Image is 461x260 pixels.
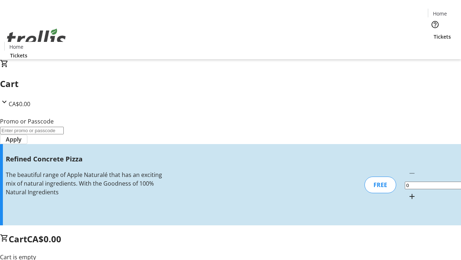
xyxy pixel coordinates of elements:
[6,135,22,144] span: Apply
[405,189,419,204] button: Increment by one
[433,10,447,17] span: Home
[6,170,163,196] div: The beautiful range of Apple Naturalé that has an exciting mix of natural ingredients. With the G...
[364,177,396,193] div: FREE
[6,154,163,164] h3: Refined Concrete Pizza
[428,40,442,55] button: Cart
[428,10,451,17] a: Home
[10,52,27,59] span: Tickets
[434,33,451,40] span: Tickets
[428,33,457,40] a: Tickets
[428,17,442,32] button: Help
[9,43,23,51] span: Home
[4,52,33,59] a: Tickets
[4,21,68,57] img: Orient E2E Organization 9N6DeoeNRN's Logo
[9,100,30,108] span: CA$0.00
[27,233,61,245] span: CA$0.00
[5,43,28,51] a: Home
